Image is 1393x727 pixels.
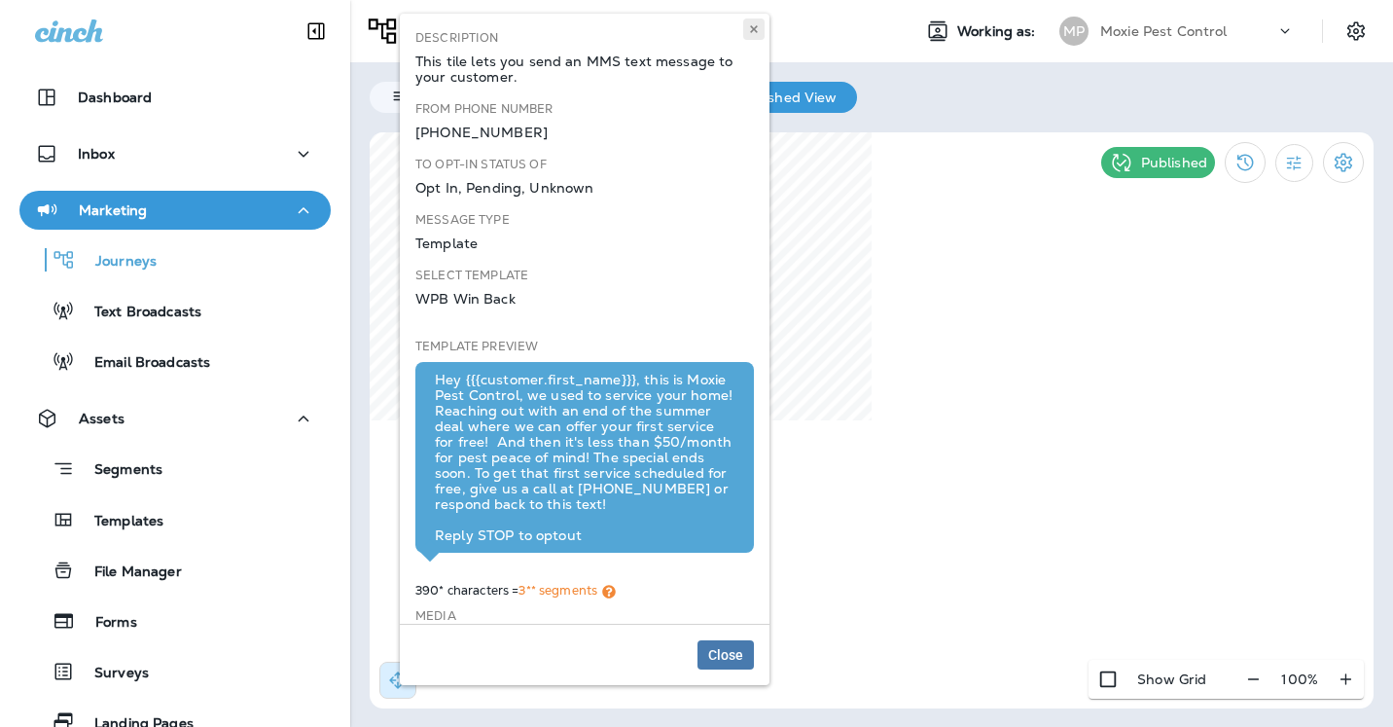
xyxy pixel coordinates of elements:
[75,461,162,481] p: Segments
[75,563,182,582] p: File Manager
[415,101,553,117] label: From Phone Number
[75,304,201,322] p: Text Broadcasts
[415,291,754,307] div: WPB Win Back
[518,582,597,599] span: 3** segments
[19,78,331,117] button: Dashboard
[79,202,147,218] p: Marketing
[435,372,734,543] div: Hey {{{customer.first_name}}}, this is Moxie Pest Control, we used to service your home! Reaching...
[1275,144,1313,182] button: Filter Statistics
[415,268,528,283] label: Select Template
[19,290,331,331] button: Text Broadcasts
[19,239,331,280] button: Journeys
[19,399,331,438] button: Assets
[1339,14,1374,49] button: Settings
[1137,672,1206,687] p: Show Grid
[415,236,754,251] div: Template
[1225,142,1266,183] button: View Changelog
[415,180,754,196] div: Opt In, Pending, Unknown
[19,134,331,173] button: Inbox
[78,90,152,105] p: Dashboard
[1281,672,1318,687] p: 100 %
[78,146,115,162] p: Inbox
[415,125,754,140] div: [PHONE_NUMBER]
[415,212,510,228] label: Message Type
[415,608,456,624] label: Media
[76,614,137,633] p: Forms
[957,23,1040,40] span: Working as:
[415,157,547,172] label: To Opt-In Status Of
[75,513,163,531] p: Templates
[19,341,331,382] button: Email Broadcasts
[415,29,754,85] div: This tile lets you send an MMS text message to your customer.
[415,339,538,354] label: Template Preview
[79,411,125,426] p: Assets
[19,448,331,490] button: Segments
[399,17,497,46] p: Journey
[415,582,616,599] span: 390* characters =
[289,12,343,51] button: Collapse Sidebar
[75,665,149,683] p: Surveys
[697,640,754,670] button: Close
[1141,155,1207,170] p: Published
[75,354,210,373] p: Email Broadcasts
[1059,17,1089,46] div: MP
[1323,142,1364,183] button: Settings
[19,550,331,591] button: File Manager
[19,499,331,540] button: Templates
[415,30,499,46] label: Description
[708,648,743,662] span: Close
[725,90,838,105] p: Published View
[19,651,331,692] button: Surveys
[1100,23,1228,39] p: Moxie Pest Control
[19,600,331,641] button: Forms
[76,253,157,272] p: Journeys
[19,191,331,230] button: Marketing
